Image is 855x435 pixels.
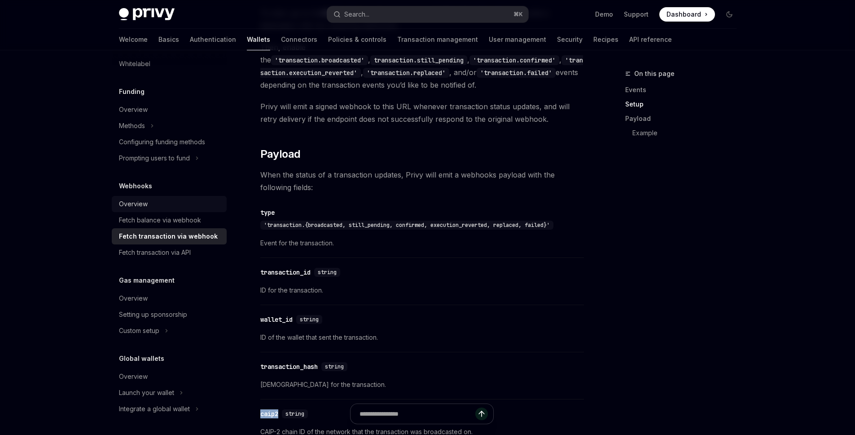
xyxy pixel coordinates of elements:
[260,147,301,161] span: Payload
[300,316,319,323] span: string
[112,212,227,228] a: Fetch balance via webhook
[722,7,737,22] button: Toggle dark mode
[271,55,368,65] code: 'transaction.broadcasted'
[119,247,191,258] div: Fetch transaction via API
[119,153,190,164] div: Prompting users to fund
[119,387,174,398] div: Launch your wallet
[260,379,584,390] span: [DEMOGRAPHIC_DATA] for the transaction.
[397,29,478,50] a: Transaction management
[489,29,546,50] a: User management
[119,137,205,147] div: Configuring funding methods
[112,228,227,244] a: Fetch transaction via webhook
[327,6,528,22] button: Search...⌘K
[328,29,386,50] a: Policies & controls
[370,55,467,65] code: transaction.still_pending
[595,10,613,19] a: Demo
[112,368,227,385] a: Overview
[119,8,175,21] img: dark logo
[119,120,145,131] div: Methods
[666,10,701,19] span: Dashboard
[119,231,218,242] div: Fetch transaction via webhook
[119,275,175,286] h5: Gas management
[119,293,148,304] div: Overview
[634,68,675,79] span: On this page
[260,169,584,194] span: When the status of a transaction updates, Privy will emit a webhooks payload with the following f...
[119,325,159,336] div: Custom setup
[112,306,227,323] a: Setting up sponsorship
[119,181,152,191] h5: Webhooks
[119,215,201,226] div: Fetch balance via webhook
[119,404,190,414] div: Integrate a global wallet
[260,100,584,125] span: Privy will emit a signed webhook to this URL whenever transaction status updates, and will retry ...
[247,29,270,50] a: Wallets
[659,7,715,22] a: Dashboard
[119,199,148,209] div: Overview
[264,222,550,229] span: 'transaction.{broadcasted, still_pending, confirmed, execution_reverted, replaced, failed}'
[632,126,744,140] a: Example
[625,97,744,111] a: Setup
[112,290,227,306] a: Overview
[158,29,179,50] a: Basics
[629,29,672,50] a: API reference
[625,83,744,97] a: Events
[119,353,164,364] h5: Global wallets
[260,208,275,217] div: type
[260,362,318,371] div: transaction_hash
[475,408,488,420] button: Send message
[513,11,523,18] span: ⌘ K
[119,29,148,50] a: Welcome
[260,332,584,343] span: ID of the wallet that sent the transaction.
[119,309,187,320] div: Setting up sponsorship
[469,55,559,65] code: 'transaction.confirmed'
[112,134,227,150] a: Configuring funding methods
[557,29,583,50] a: Security
[119,104,148,115] div: Overview
[477,68,556,78] code: 'transaction.failed'
[112,196,227,212] a: Overview
[625,111,744,126] a: Payload
[260,285,584,296] span: ID for the transaction.
[593,29,618,50] a: Recipes
[260,41,584,91] span: Then, enable the , , , , , and/or events depending on the transaction events you’d like to be not...
[325,363,344,370] span: string
[119,86,145,97] h5: Funding
[112,244,227,261] a: Fetch transaction via API
[112,102,227,118] a: Overview
[119,371,148,382] div: Overview
[363,68,449,78] code: 'transaction.replaced'
[344,9,369,20] div: Search...
[260,238,584,249] span: Event for the transaction.
[260,268,311,277] div: transaction_id
[318,269,337,276] span: string
[281,29,317,50] a: Connectors
[260,315,293,324] div: wallet_id
[624,10,649,19] a: Support
[190,29,236,50] a: Authentication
